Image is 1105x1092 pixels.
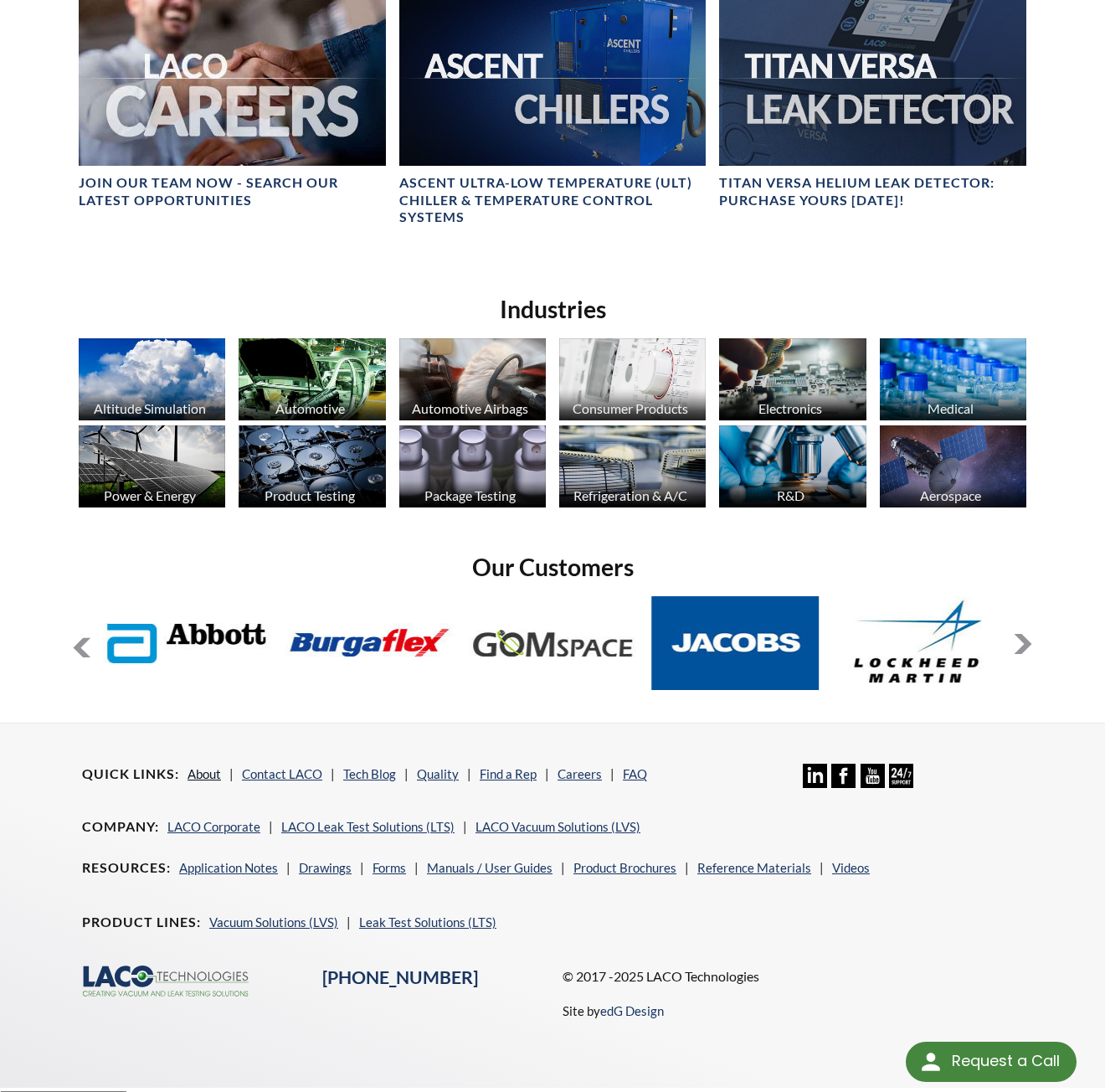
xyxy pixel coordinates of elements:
div: Electronics [717,400,864,416]
img: industry_Package_670x376.jpg [399,425,546,507]
a: Consumer Products [559,338,706,425]
a: Refrigeration & A/C [559,425,706,513]
img: industry_Auto-Airbag_670x376.jpg [399,338,546,420]
h4: Resources [82,859,171,877]
div: Automotive [236,400,383,416]
a: Reference Materials [697,860,811,875]
h4: Product Lines [82,914,201,931]
a: Quality [417,766,459,781]
a: Electronics [719,338,866,425]
img: Abbott-Labs.jpg [103,596,270,690]
a: Manuals / User Guides [427,860,552,875]
a: Tech Blog [343,766,396,781]
div: Refrigeration & A/C [557,487,704,503]
a: FAQ [623,766,647,781]
a: edG Design [600,1003,664,1018]
img: Artboard_1.jpg [880,425,1026,507]
div: Power & Energy [76,487,224,503]
a: Contact LACO [242,766,322,781]
a: LACO Vacuum Solutions (LVS) [475,819,640,834]
h4: Company [82,818,159,836]
div: Medical [877,400,1025,416]
a: Product Brochures [573,860,676,875]
a: Automotive Airbags [399,338,546,425]
a: Package Testing [399,425,546,513]
img: GOM-Space.jpg [469,596,636,690]
h2: Our Customers [72,552,1033,583]
img: round button [917,1048,944,1075]
h4: Join our team now - SEARCH OUR LATEST OPPORTUNITIES [79,174,386,209]
div: Consumer Products [557,400,704,416]
a: Medical [880,338,1026,425]
a: Product Testing [239,425,385,513]
img: industry_Consumer_670x376.jpg [559,338,706,420]
a: Aerospace [880,425,1026,513]
a: Vacuum Solutions (LVS) [209,914,338,930]
h4: Quick Links [82,765,179,783]
a: LACO Leak Test Solutions (LTS) [281,819,455,834]
img: Burgaflex.jpg [286,596,454,690]
a: 24/7 Support [889,775,913,791]
img: industry_Automotive_670x376.jpg [239,338,385,420]
img: industry_Electronics_670x376.jpg [719,338,866,420]
img: Lockheed-Martin.jpg [835,596,1002,690]
p: Site by [563,1001,664,1021]
a: Drawings [299,860,352,875]
a: Leak Test Solutions (LTS) [359,914,496,930]
p: © 2017 -2025 LACO Technologies [563,966,1023,987]
h4: TITAN VERSA Helium Leak Detector: Purchase Yours [DATE]! [719,174,1026,209]
a: Find a Rep [480,766,537,781]
a: Forms [373,860,406,875]
h4: Ascent Ultra-Low Temperature (ULT) Chiller & Temperature Control Systems [399,174,707,226]
a: Power & Energy [79,425,225,513]
a: Altitude Simulation [79,338,225,425]
img: 24/7 Support Icon [889,764,913,788]
a: About [188,766,221,781]
a: LACO Corporate [167,819,260,834]
img: Jacobs.jpg [651,596,819,690]
img: industry_Power-2_670x376.jpg [79,425,225,507]
a: [PHONE_NUMBER] [322,966,478,988]
a: Application Notes [179,860,278,875]
a: Videos [832,860,870,875]
img: industry_R_D_670x376.jpg [719,425,866,507]
div: Package Testing [397,487,544,503]
div: R&D [717,487,864,503]
img: industry_HVAC_670x376.jpg [559,425,706,507]
div: Request a Call [952,1042,1060,1080]
img: industry_AltitudeSim_670x376.jpg [79,338,225,420]
div: Automotive Airbags [397,400,544,416]
a: Careers [558,766,602,781]
img: industry_Medical_670x376.jpg [880,338,1026,420]
div: Aerospace [877,487,1025,503]
div: Request a Call [906,1042,1077,1082]
div: Product Testing [236,487,383,503]
div: Altitude Simulation [76,400,224,416]
img: industry_ProductTesting_670x376.jpg [239,425,385,507]
a: R&D [719,425,866,513]
h2: Industries [72,294,1033,325]
a: Automotive [239,338,385,425]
